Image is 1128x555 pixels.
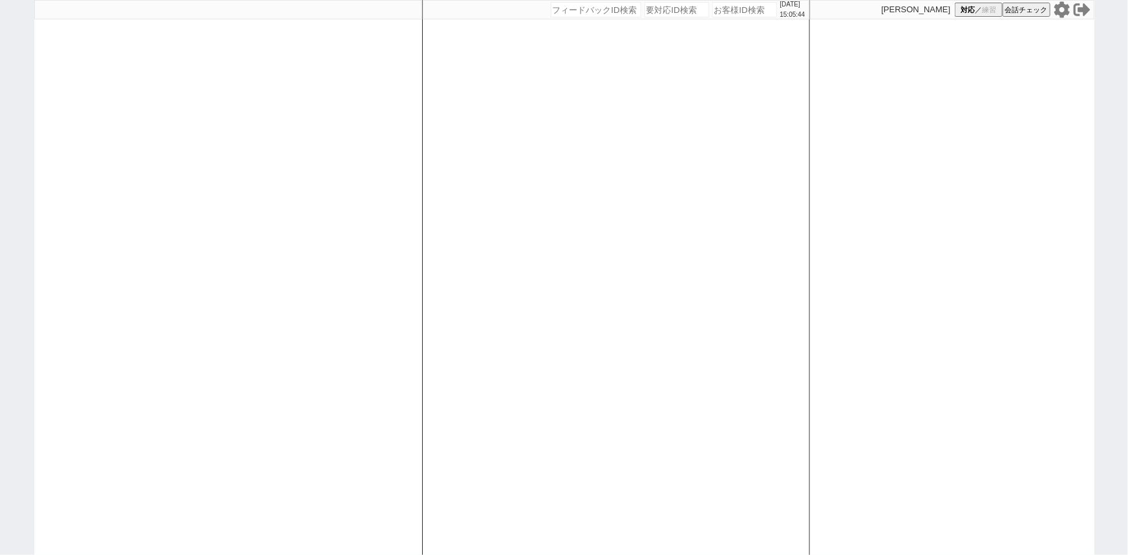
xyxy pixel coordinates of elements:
[882,5,951,15] p: [PERSON_NAME]
[955,3,1003,17] button: 対応／練習
[712,2,777,17] input: お客様ID検索
[1003,3,1050,17] button: 会話チェック
[551,2,641,17] input: フィードバックID検索
[961,5,975,15] span: 対応
[982,5,996,15] span: 練習
[780,10,805,20] p: 15:05:44
[644,2,709,17] input: 要対応ID検索
[1005,5,1048,15] span: 会話チェック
